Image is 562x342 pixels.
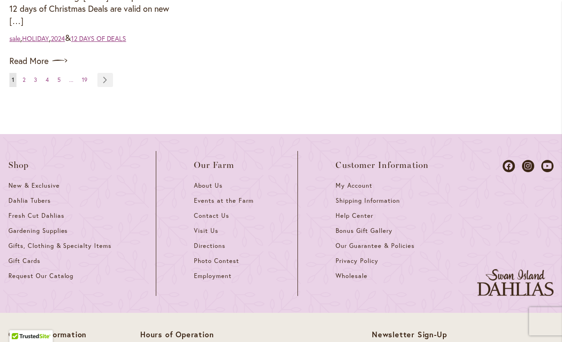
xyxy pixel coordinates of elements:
span: 4 [46,76,49,83]
span: 5 [57,76,61,83]
span: Events at the Farm [194,197,253,205]
span: Newsletter Sign-Up [372,329,447,339]
span: Fresh Cut Dahlias [8,212,64,220]
div: , , & [9,32,126,44]
a: Read More [9,53,183,68]
span: 3 [34,76,37,83]
span: ... [69,76,73,83]
span: Gardening Supplies [8,227,68,235]
a: Dahlias on Youtube [541,160,554,172]
span: Gifts, Clothing & Specialty Items [8,242,112,250]
span: Our Farm [194,160,234,170]
span: Bonus Gift Gallery [336,227,392,235]
a: sale [9,34,20,43]
span: Photo Contest [194,257,239,265]
span: Contact Us [194,212,229,220]
a: 19 [80,73,90,87]
span: 2 [23,76,25,83]
a: 2 [20,73,28,87]
span: My Account [336,182,372,190]
a: Dahlias on Facebook [503,160,515,172]
p: Contact Information [8,330,114,339]
span: Directions [194,242,225,250]
a: 12 DAYS OF DEALS [71,34,126,43]
span: Gift Cards [8,257,40,265]
img: arrow icon [52,53,67,68]
a: 2024 [51,34,65,43]
span: About Us [194,182,223,190]
span: 1 [12,76,14,83]
a: 3 [32,73,40,87]
a: Skip to page 10 [67,73,76,87]
a: 5 [55,73,63,87]
span: Visit Us [194,227,218,235]
span: Our Guarantee & Policies [336,242,414,250]
span: Shipping Information [336,197,400,205]
span: Customer Information [336,160,429,170]
a: Dahlias on Instagram [522,160,534,172]
span: Dahlia Tubers [8,197,51,205]
span: Wholesale [336,272,368,280]
span: New & Exclusive [8,182,60,190]
a: HOLIDAY [22,34,49,43]
span: 19 [82,76,88,83]
span: Employment [194,272,232,280]
span: Request Our Catalog [8,272,73,280]
p: Hours of Operation [140,330,303,339]
span: Privacy Policy [336,257,378,265]
span: Shop [8,160,29,170]
iframe: Launch Accessibility Center [7,309,33,335]
a: 4 [43,73,51,87]
span: Help Center [336,212,373,220]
